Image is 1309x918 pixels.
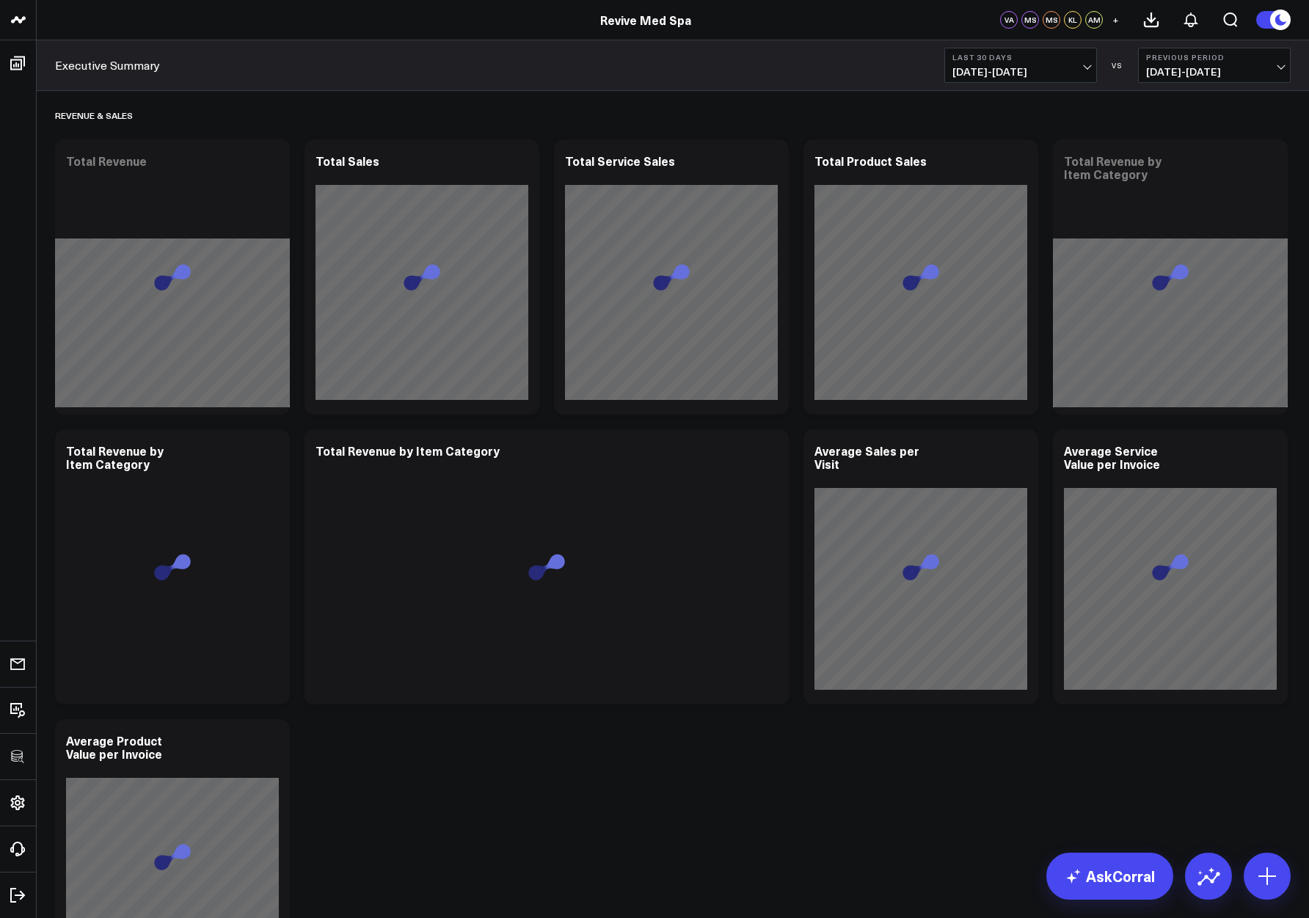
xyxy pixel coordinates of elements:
b: Previous Period [1146,53,1283,62]
a: AskCorral [1046,853,1173,900]
a: Executive Summary [55,57,160,73]
button: Previous Period[DATE]-[DATE] [1138,48,1291,83]
span: + [1112,15,1119,25]
div: Total Revenue by Item Category [1064,153,1162,182]
div: Average Product Value per Invoice [66,732,162,762]
button: Last 30 Days[DATE]-[DATE] [944,48,1097,83]
div: Total Revenue by Item Category [66,442,164,472]
div: Total Service Sales [565,153,675,169]
div: Average Sales per Visit [814,442,919,472]
div: Revenue & Sales [55,98,133,132]
span: [DATE] - [DATE] [1146,66,1283,78]
div: Total Product Sales [814,153,927,169]
div: Total Sales [316,153,379,169]
div: MS [1043,11,1060,29]
div: VA [1000,11,1018,29]
div: Average Service Value per Invoice [1064,442,1160,472]
div: KL [1064,11,1082,29]
button: + [1106,11,1124,29]
div: Total Revenue [66,153,147,169]
div: AM [1085,11,1103,29]
div: VS [1104,61,1131,70]
b: Last 30 Days [952,53,1089,62]
a: Revive Med Spa [600,12,691,28]
div: Total Revenue by Item Category [316,442,500,459]
span: [DATE] - [DATE] [952,66,1089,78]
div: MS [1021,11,1039,29]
